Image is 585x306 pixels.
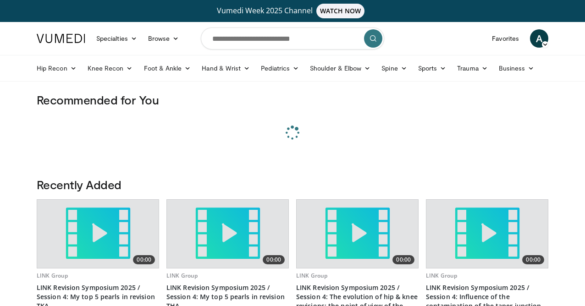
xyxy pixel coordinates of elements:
[413,59,452,77] a: Sports
[453,200,521,268] img: video.svg
[426,272,457,279] a: LINK Group
[530,29,548,48] a: A
[392,255,414,264] span: 00:00
[201,27,384,49] input: Search topics, interventions
[31,59,82,77] a: Hip Recon
[37,272,68,279] a: LINK Group
[82,59,138,77] a: Knee Recon
[376,59,412,77] a: Spine
[452,59,493,77] a: Trauma
[91,29,143,48] a: Specialties
[37,34,85,43] img: VuMedi Logo
[38,4,547,18] a: Vumedi Week 2025 ChannelWATCH NOW
[296,272,327,279] a: LINK Group
[297,200,418,268] a: 00:00
[426,200,548,268] a: 00:00
[263,255,285,264] span: 00:00
[133,255,155,264] span: 00:00
[255,59,304,77] a: Pediatrics
[64,200,132,268] img: video.svg
[167,200,288,268] a: 00:00
[166,272,198,279] a: LINK Group
[304,59,376,77] a: Shoulder & Elbow
[143,29,185,48] a: Browse
[486,29,524,48] a: Favorites
[493,59,540,77] a: Business
[196,59,255,77] a: Hand & Wrist
[37,177,548,192] h3: Recently Added
[193,200,262,268] img: video.svg
[522,255,544,264] span: 00:00
[316,4,365,18] span: WATCH NOW
[37,200,159,268] a: 00:00
[138,59,197,77] a: Foot & Ankle
[37,93,548,107] h3: Recommended for You
[323,200,392,268] img: video.svg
